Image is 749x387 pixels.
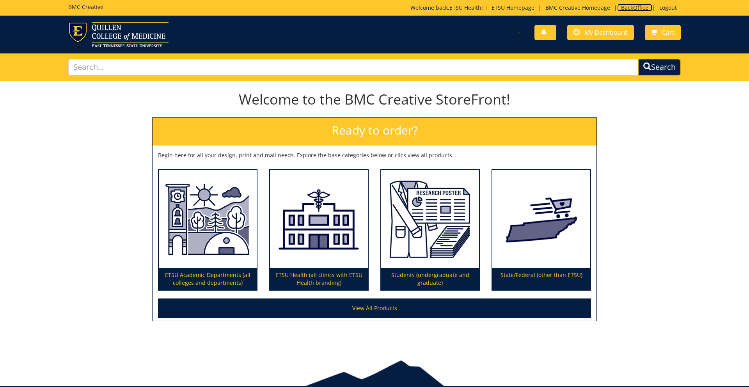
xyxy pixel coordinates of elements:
[153,118,596,146] h2: Ready to order?
[68,59,639,76] input: Search...
[68,22,169,47] img: ETSU logo
[492,268,590,290] p: State/Federal (other than ETSU)
[449,4,481,11] a: ETSU Health
[638,59,681,76] button: Search
[541,4,614,11] a: BMC Creative Homepage
[159,170,257,268] img: ETSU Academic Departments (all colleges and departments)
[662,28,674,37] span: Cart
[655,4,681,11] a: Logout
[152,92,597,107] h1: Welcome to the BMC Creative StoreFront!
[158,151,591,159] p: Begin here for all your design, print and mail needs. Explore the base categories below or click ...
[381,268,479,290] p: Students (undergraduate and graduate)
[584,28,628,37] span: My Dashboard
[270,170,368,290] a: ETSU Health (all clinics with ETSU Health branding)
[270,268,368,290] p: ETSU Health (all clinics with ETSU Health branding)
[381,170,479,290] a: Students (undergraduate and graduate)
[410,4,681,12] p: Welcome back, ! | | | |
[68,4,103,10] h5: BMC Creative
[158,298,591,318] a: View All Products
[159,170,257,290] a: ETSU Academic Departments (all colleges and departments)
[488,4,538,11] a: ETSU Homepage
[159,268,257,290] p: ETSU Academic Departments (all colleges and departments)
[270,170,368,268] img: ETSU Health (all clinics with ETSU Health branding)
[567,25,634,40] a: My Dashboard
[381,170,479,268] img: Students (undergraduate and graduate)
[492,170,590,268] img: State/Federal (other than ETSU)
[492,170,590,290] a: State/Federal (other than ETSU)
[645,25,681,40] a: Cart
[617,4,652,11] a: BackOffice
